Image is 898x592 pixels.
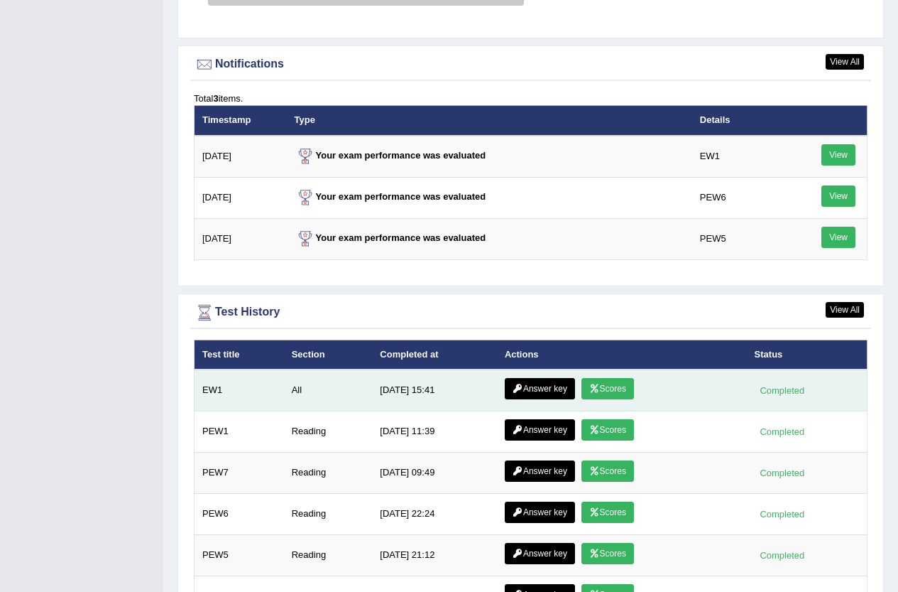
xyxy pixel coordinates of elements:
td: PEW5 [692,218,782,259]
a: View All [826,54,864,70]
a: Scores [581,461,634,482]
td: Reading [284,494,373,535]
strong: Your exam performance was evaluated [295,232,486,243]
strong: Your exam performance was evaluated [295,191,486,202]
th: Actions [497,340,747,370]
div: Notifications [194,54,867,75]
a: Scores [581,378,634,399]
th: Test title [195,340,284,370]
div: Completed [755,424,810,439]
td: [DATE] [195,218,287,259]
a: Scores [581,502,634,523]
td: [DATE] [195,177,287,218]
td: [DATE] 22:24 [372,494,497,535]
td: Reading [284,535,373,576]
a: Answer key [505,461,575,482]
a: View [821,144,855,166]
th: Status [747,340,867,370]
th: Completed at [372,340,497,370]
td: PEW1 [195,411,284,453]
th: Timestamp [195,105,287,135]
th: Details [692,105,782,135]
a: Scores [581,543,634,564]
td: EW1 [195,370,284,411]
td: PEW6 [692,177,782,218]
a: Answer key [505,378,575,399]
td: Reading [284,411,373,453]
td: PEW5 [195,535,284,576]
a: View All [826,302,864,318]
td: [DATE] 11:39 [372,411,497,453]
strong: Your exam performance was evaluated [295,150,486,161]
th: Section [284,340,373,370]
a: Answer key [505,543,575,564]
div: Completed [755,383,810,398]
div: Completed [755,548,810,563]
td: PEW6 [195,494,284,535]
td: PEW7 [195,453,284,494]
div: Test History [194,302,867,323]
td: [DATE] 15:41 [372,370,497,411]
a: Scores [581,419,634,441]
td: All [284,370,373,411]
td: [DATE] [195,136,287,178]
a: Answer key [505,419,575,441]
td: Reading [284,453,373,494]
a: View [821,185,855,207]
div: Total items. [194,92,867,105]
th: Type [287,105,692,135]
a: View [821,227,855,248]
td: [DATE] 09:49 [372,453,497,494]
td: [DATE] 21:12 [372,535,497,576]
td: EW1 [692,136,782,178]
b: 3 [213,93,218,104]
a: Answer key [505,502,575,523]
div: Completed [755,465,810,480]
div: Completed [755,507,810,522]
